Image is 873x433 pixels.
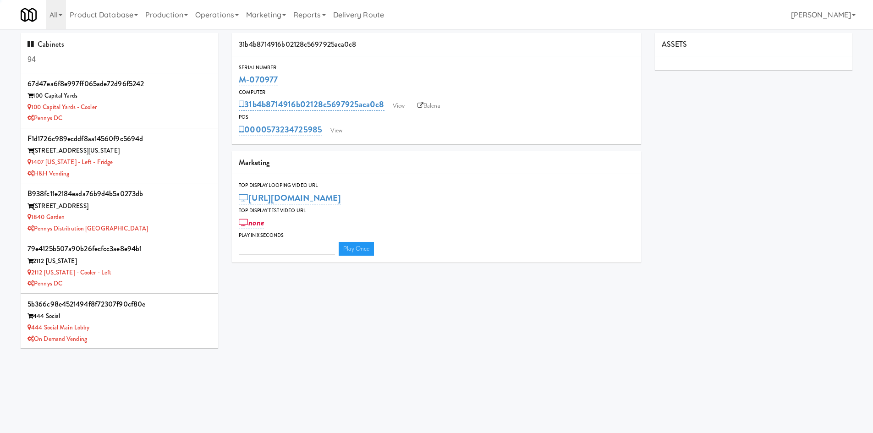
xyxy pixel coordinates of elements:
[27,256,211,267] div: 2112 [US_STATE]
[239,123,322,136] a: 0000573234725985
[239,157,269,168] span: Marketing
[662,39,687,49] span: ASSETS
[27,224,148,233] a: Pennys Distribution [GEOGRAPHIC_DATA]
[27,77,211,91] div: 67d47ea6f8e997ff065ade72d96f5242
[239,216,264,229] a: none
[27,311,211,322] div: 444 Social
[21,183,218,238] li: b938fc11e2184eada76b9d4b5a0273db[STREET_ADDRESS] 1840 GardenPennys Distribution [GEOGRAPHIC_DATA]
[27,51,211,68] input: Search cabinets
[239,88,634,97] div: Computer
[27,169,69,178] a: H&H Vending
[239,192,341,204] a: [URL][DOMAIN_NAME]
[21,128,218,183] li: f1d1726c989ecddf8aa14560f9c5694d[STREET_ADDRESS][US_STATE] 1407 [US_STATE] - Left - FridgeH&H Ven...
[239,113,634,122] div: POS
[239,63,634,72] div: Serial Number
[27,201,211,212] div: [STREET_ADDRESS]
[339,242,374,256] a: Play Once
[27,213,65,221] a: 1840 Garden
[27,187,211,201] div: b938fc11e2184eada76b9d4b5a0273db
[21,7,37,23] img: Micromart
[27,90,211,102] div: 100 Capital Yards
[21,238,218,293] li: 79e4125b507a90b26fecfcc3ae8e94b12112 [US_STATE] 2112 [US_STATE] - Cooler - LeftPennys DC
[239,181,634,190] div: Top Display Looping Video Url
[27,158,113,166] a: 1407 [US_STATE] - Left - Fridge
[27,323,89,332] a: 444 Social Main Lobby
[239,98,384,111] a: 31b4b8714916b02128c5697925aca0c8
[27,268,111,277] a: 2112 [US_STATE] - Cooler - Left
[27,279,62,288] a: Pennys DC
[239,231,634,240] div: Play in X seconds
[27,114,62,122] a: Pennys DC
[239,206,634,215] div: Top Display Test Video Url
[232,33,641,56] div: 31b4b8714916b02128c5697925aca0c8
[27,297,211,311] div: 5b366c98e4521494f8f72307f90cf80e
[27,242,211,256] div: 79e4125b507a90b26fecfcc3ae8e94b1
[413,99,445,113] a: Balena
[27,145,211,157] div: [STREET_ADDRESS][US_STATE]
[326,124,347,137] a: View
[27,103,97,111] a: 100 Capital Yards - Cooler
[27,334,87,343] a: On Demand Vending
[388,99,409,113] a: View
[21,294,218,349] li: 5b366c98e4521494f8f72307f90cf80e444 Social 444 Social Main LobbyOn Demand Vending
[27,132,211,146] div: f1d1726c989ecddf8aa14560f9c5694d
[239,73,278,86] a: M-070977
[27,39,64,49] span: Cabinets
[21,73,218,128] li: 67d47ea6f8e997ff065ade72d96f5242100 Capital Yards 100 Capital Yards - CoolerPennys DC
